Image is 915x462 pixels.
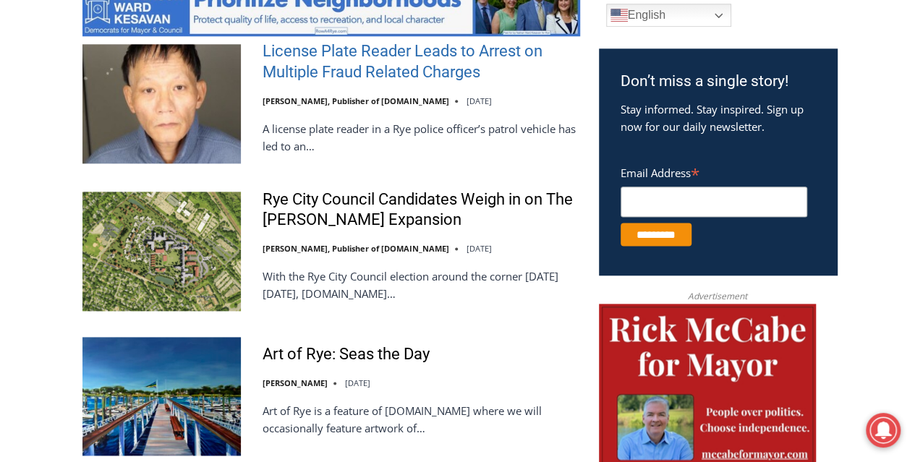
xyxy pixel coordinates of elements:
[673,289,762,303] span: Advertisement
[263,268,580,302] p: With the Rye City Council election around the corner [DATE][DATE], [DOMAIN_NAME]…
[82,44,241,163] img: License Plate Reader Leads to Arrest on Multiple Fraud Related Charges
[610,7,628,24] img: en
[365,1,684,140] div: "I learned about the history of a place I’d honestly never considered even as a resident of [GEOG...
[348,140,701,180] a: Intern @ [DOMAIN_NAME]
[345,377,370,388] time: [DATE]
[621,70,815,93] h3: Don’t miss a single story!
[263,95,449,106] a: [PERSON_NAME], Publisher of [DOMAIN_NAME]
[621,100,815,135] p: Stay informed. Stay inspired. Sign up now for our daily newsletter.
[82,192,241,310] img: Rye City Council Candidates Weigh in on The Osborn Expansion
[263,120,580,155] p: A license plate reader in a Rye police officer’s patrol vehicle has led to an…
[263,243,449,254] a: [PERSON_NAME], Publisher of [DOMAIN_NAME]
[263,41,580,82] a: License Plate Reader Leads to Arrest on Multiple Fraud Related Charges
[606,4,731,27] a: English
[82,337,241,455] img: Art of Rye: Seas the Day
[467,95,492,106] time: [DATE]
[263,189,580,231] a: Rye City Council Candidates Weigh in on The [PERSON_NAME] Expansion
[378,144,671,176] span: Intern @ [DOMAIN_NAME]
[263,377,328,388] a: [PERSON_NAME]
[467,243,492,254] time: [DATE]
[263,402,580,437] p: Art of Rye is a feature of [DOMAIN_NAME] where we will occasionally feature artwork of…
[263,344,430,365] a: Art of Rye: Seas the Day
[621,158,807,184] label: Email Address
